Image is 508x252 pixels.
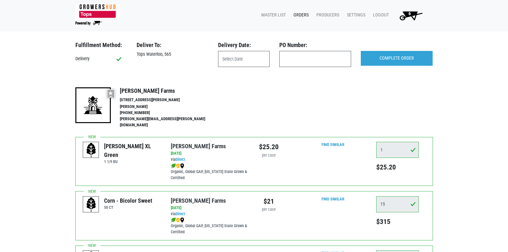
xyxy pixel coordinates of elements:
a: 6 [391,9,428,22]
h3: Deliver To: [137,42,208,49]
input: COMPLETE ORDER [361,51,433,66]
h6: 1 1/9 BU [104,159,161,164]
a: Find Similar [321,142,344,147]
a: Master List [256,9,288,21]
h3: Fulfillment Method: [75,42,127,49]
span: 6 [408,11,411,16]
a: [PERSON_NAME] Farms [171,197,226,204]
a: Logout [368,9,391,21]
img: Cart [397,9,425,22]
img: safety-e55c860ca8c00a9c171001a62a92dabd.png [176,218,180,223]
input: Qty [376,196,419,212]
div: per case [259,152,279,159]
a: Producers [311,9,342,21]
img: 19-7441ae2ccb79c876ff41c34f3bd0da69.png [75,87,111,123]
img: placeholder-variety-43d6402dacf2d531de610a020419775a.svg [83,142,99,158]
div: via [171,157,249,163]
input: Qty [376,142,419,158]
div: [PERSON_NAME] XL Green [104,142,161,159]
img: leaf-e5c59151409436ccce96b2ca1b28e03c.png [171,218,176,223]
a: [PERSON_NAME] Farms [171,143,226,150]
input: Select Date [218,51,270,67]
li: [PERSON_NAME][EMAIL_ADDRESS][PERSON_NAME][DOMAIN_NAME] [120,116,219,128]
h5: $315 [376,218,419,226]
div: Organic, Global GAP, [US_STATE] State Grown & Certified [171,217,249,235]
h3: PO Number: [279,42,351,49]
h4: [PERSON_NAME] Farms [120,87,219,94]
div: $21 [259,196,279,207]
div: Organic, Global GAP, [US_STATE] State Grown & Certified [171,163,249,181]
img: map_marker-0e94453035b3232a4d21701695807de9.png [180,218,184,223]
li: [PHONE_NUMBER] [120,110,219,116]
li: [PERSON_NAME] [120,104,219,110]
a: Settings [342,9,368,21]
h6: 50 CT [104,205,152,210]
div: Corn - Bicolor Sweet [104,196,152,205]
img: placeholder-variety-43d6402dacf2d531de610a020419775a.svg [83,197,99,213]
a: Direct [176,157,185,162]
div: [DATE] [171,150,249,157]
h5: $25.20 [376,163,419,171]
img: safety-e55c860ca8c00a9c171001a62a92dabd.png [176,163,180,169]
div: via [171,211,249,217]
div: per case [259,207,279,213]
a: Find Similar [321,197,344,201]
img: map_marker-0e94453035b3232a4d21701695807de9.png [180,163,184,169]
div: Tops Waterloo, 565 [132,51,213,58]
li: [STREET_ADDRESS][PERSON_NAME] [120,97,219,103]
img: leaf-e5c59151409436ccce96b2ca1b28e03c.png [171,163,176,169]
img: Powered by Big Wheelbarrow [75,21,102,25]
h3: Delivery Date: [218,42,270,49]
div: [DATE] [171,205,249,211]
img: 279edf242af8f9d49a69d9d2afa010fb.png [75,4,120,18]
div: $25.20 [259,142,279,152]
a: Orders [288,9,311,21]
a: Direct [176,211,185,216]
